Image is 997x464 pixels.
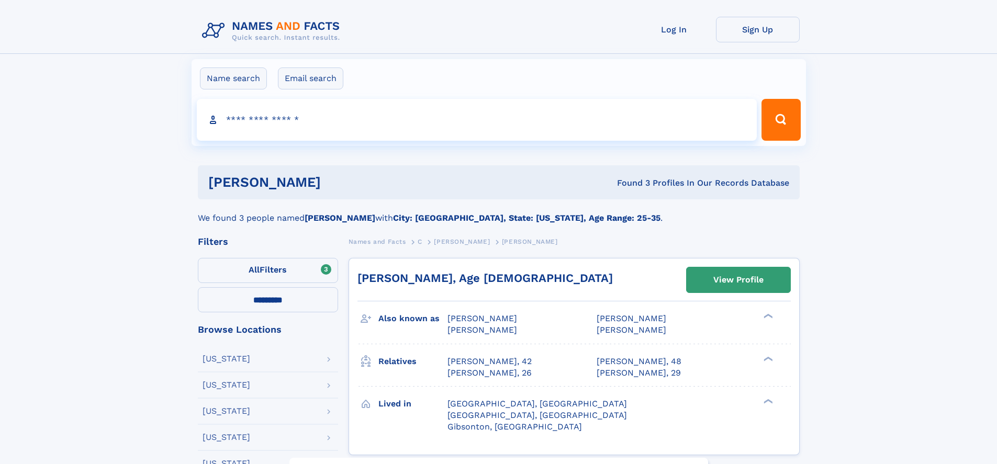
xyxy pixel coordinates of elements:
div: We found 3 people named with . [198,199,800,224]
div: [US_STATE] [203,381,250,389]
a: [PERSON_NAME], 29 [597,367,681,379]
span: [GEOGRAPHIC_DATA], [GEOGRAPHIC_DATA] [447,399,627,409]
span: [PERSON_NAME] [434,238,490,245]
h3: Also known as [378,310,447,327]
a: [PERSON_NAME], 48 [597,356,681,367]
a: [PERSON_NAME], 42 [447,356,532,367]
a: [PERSON_NAME], 26 [447,367,532,379]
div: View Profile [713,268,764,292]
span: [PERSON_NAME] [447,313,517,323]
span: [PERSON_NAME] [447,325,517,335]
a: [PERSON_NAME] [434,235,490,248]
div: [US_STATE] [203,433,250,442]
h3: Lived in [378,395,447,413]
a: Names and Facts [349,235,406,248]
h1: [PERSON_NAME] [208,176,469,189]
div: ❯ [761,313,774,320]
input: search input [197,99,757,141]
span: Gibsonton, [GEOGRAPHIC_DATA] [447,422,582,432]
span: [PERSON_NAME] [502,238,558,245]
div: Browse Locations [198,325,338,334]
a: C [418,235,422,248]
div: Filters [198,237,338,246]
div: [US_STATE] [203,355,250,363]
span: [PERSON_NAME] [597,313,666,323]
span: [GEOGRAPHIC_DATA], [GEOGRAPHIC_DATA] [447,410,627,420]
a: [PERSON_NAME], Age [DEMOGRAPHIC_DATA] [357,271,613,285]
b: City: [GEOGRAPHIC_DATA], State: [US_STATE], Age Range: 25-35 [393,213,660,223]
a: View Profile [687,267,790,292]
div: ❯ [761,398,774,404]
div: Found 3 Profiles In Our Records Database [469,177,789,189]
label: Email search [278,67,343,89]
img: Logo Names and Facts [198,17,349,45]
label: Name search [200,67,267,89]
a: Log In [632,17,716,42]
span: [PERSON_NAME] [597,325,666,335]
span: All [249,265,260,275]
button: Search Button [761,99,800,141]
span: C [418,238,422,245]
div: [US_STATE] [203,407,250,415]
div: ❯ [761,355,774,362]
b: [PERSON_NAME] [305,213,375,223]
a: Sign Up [716,17,800,42]
label: Filters [198,258,338,283]
h3: Relatives [378,353,447,370]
